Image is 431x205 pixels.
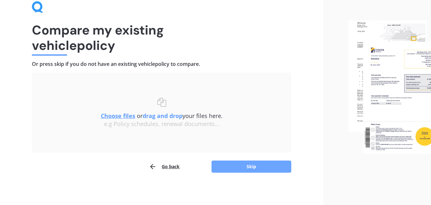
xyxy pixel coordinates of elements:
[45,121,279,128] div: e.g Policy schedules, renewal documents...
[212,161,291,173] button: Skip
[101,112,135,120] u: Choose files
[101,112,223,120] span: or your files here.
[143,112,182,120] b: drag and drop
[32,61,291,67] h4: Or press skip if you do not have an existing vehicle policy to compare.
[349,20,431,154] img: files.webp
[149,160,180,173] button: Go back
[32,22,291,53] h1: Compare my existing vehicle policy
